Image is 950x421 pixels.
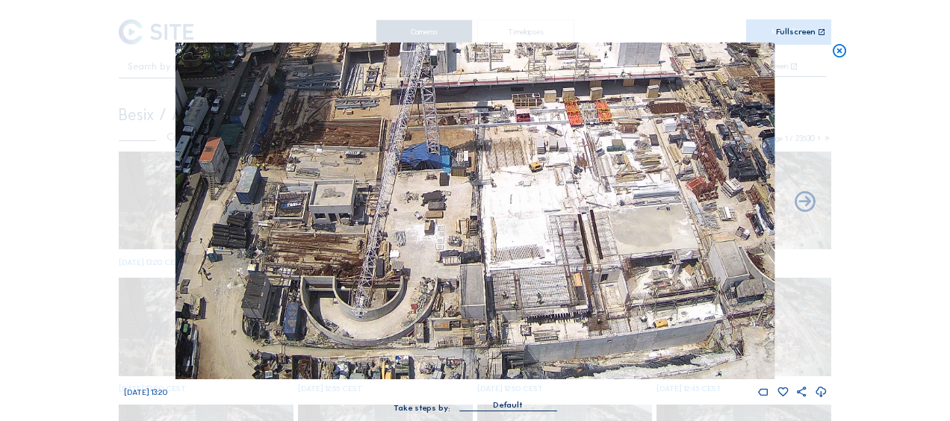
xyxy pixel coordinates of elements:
i: Back [792,190,817,215]
div: Default [493,399,523,412]
img: Image [176,43,774,379]
div: Take steps by: [394,404,450,412]
div: Default [459,399,556,411]
div: Fullscreen [776,28,816,37]
span: [DATE] 13:20 [124,387,167,397]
